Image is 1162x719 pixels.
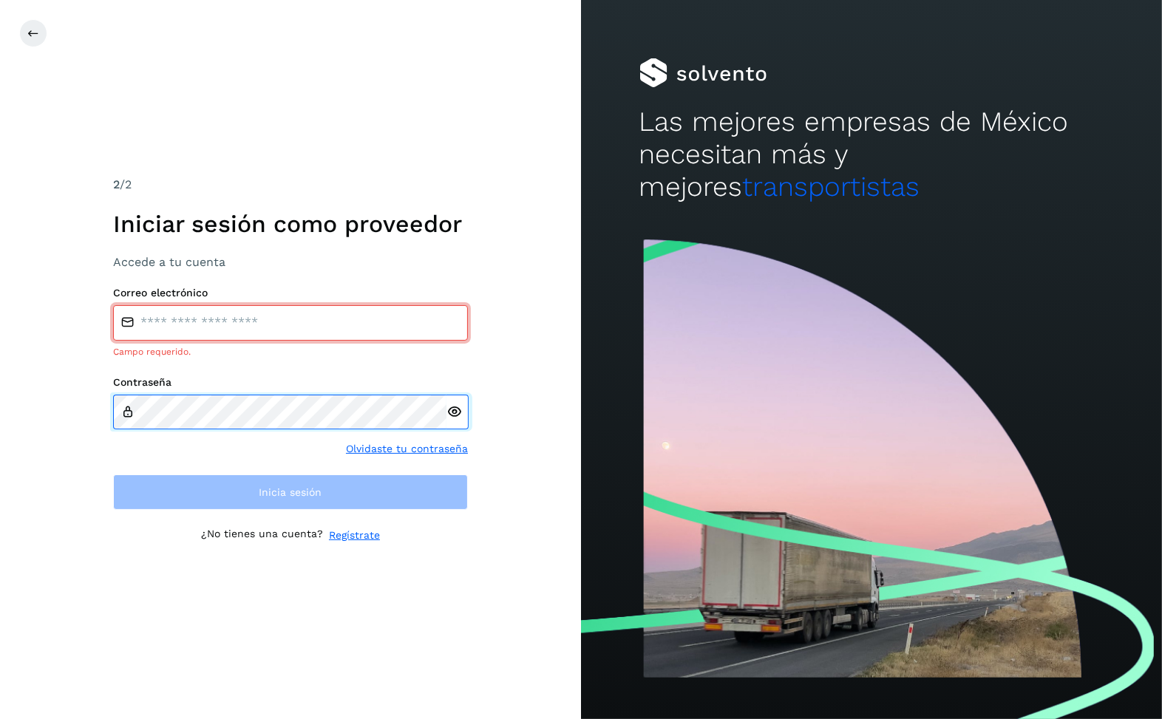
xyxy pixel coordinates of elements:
button: Inicia sesión [113,474,468,510]
label: Contraseña [113,376,468,389]
h2: Las mejores empresas de México necesitan más y mejores [639,106,1104,204]
h3: Accede a tu cuenta [113,255,468,269]
span: 2 [113,177,120,191]
div: /2 [113,176,468,194]
span: Inicia sesión [259,487,322,497]
label: Correo electrónico [113,287,468,299]
a: Regístrate [329,528,380,543]
a: Olvidaste tu contraseña [346,441,468,457]
span: transportistas [743,171,920,202]
h1: Iniciar sesión como proveedor [113,210,468,238]
div: Campo requerido. [113,345,468,358]
p: ¿No tienes una cuenta? [201,528,323,543]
